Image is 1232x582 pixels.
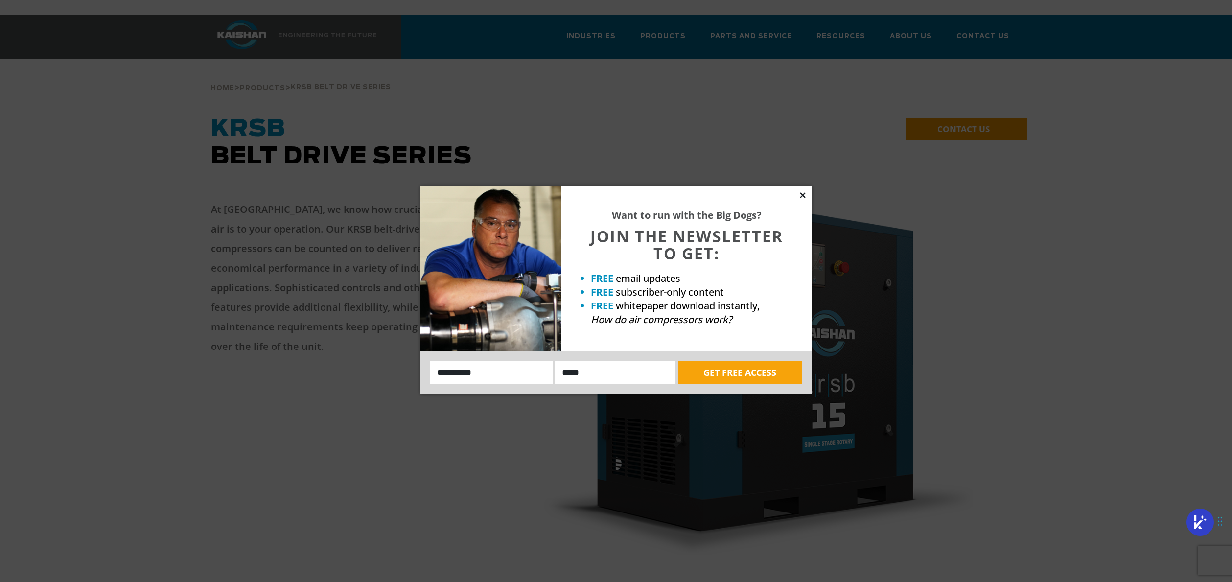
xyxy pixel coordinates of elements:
span: subscriber-only content [616,285,724,299]
input: Email [555,361,675,384]
button: GET FREE ACCESS [678,361,802,384]
em: How do air compressors work? [591,313,732,326]
strong: FREE [591,285,613,299]
input: Name: [430,361,553,384]
span: whitepaper download instantly, [616,299,760,312]
strong: FREE [591,272,613,285]
strong: FREE [591,299,613,312]
span: JOIN THE NEWSLETTER TO GET: [590,226,783,264]
button: Close [798,191,807,200]
span: email updates [616,272,680,285]
strong: Want to run with the Big Dogs? [612,209,762,222]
